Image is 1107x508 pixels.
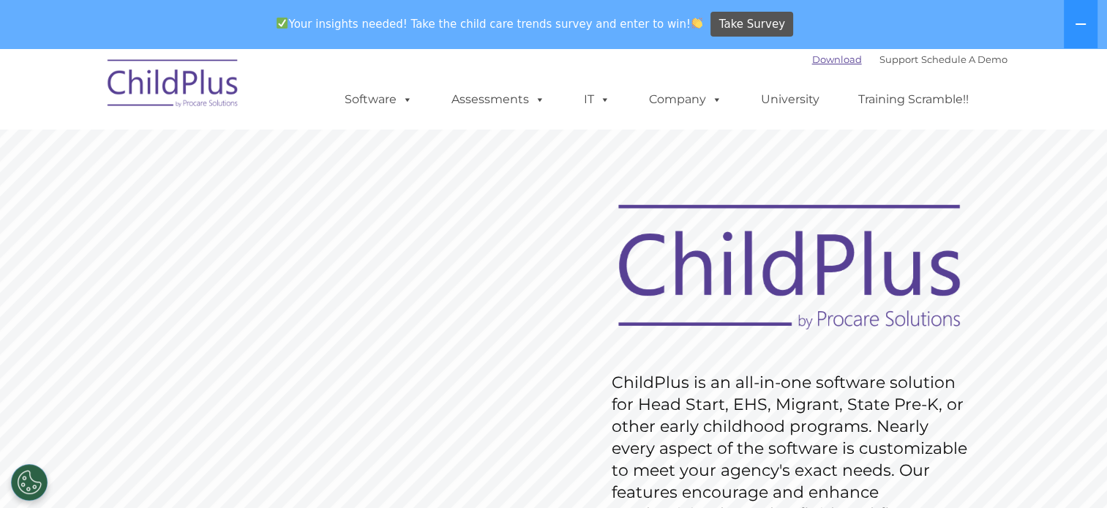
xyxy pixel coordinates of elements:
a: IT [569,85,625,114]
img: ChildPlus by Procare Solutions [100,49,247,122]
a: Download [812,53,862,65]
a: Software [330,85,427,114]
a: University [746,85,834,114]
font: | [812,53,1007,65]
img: ✅ [277,18,288,29]
span: Take Survey [719,12,785,37]
span: Your insights needed! Take the child care trends survey and enter to win! [271,10,709,38]
button: Cookies Settings [11,464,48,501]
a: Schedule A Demo [921,53,1007,65]
img: 👏 [691,18,702,29]
a: Assessments [437,85,560,114]
a: Take Survey [710,12,793,37]
a: Support [879,53,918,65]
a: Company [634,85,737,114]
a: Training Scramble!! [844,85,983,114]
